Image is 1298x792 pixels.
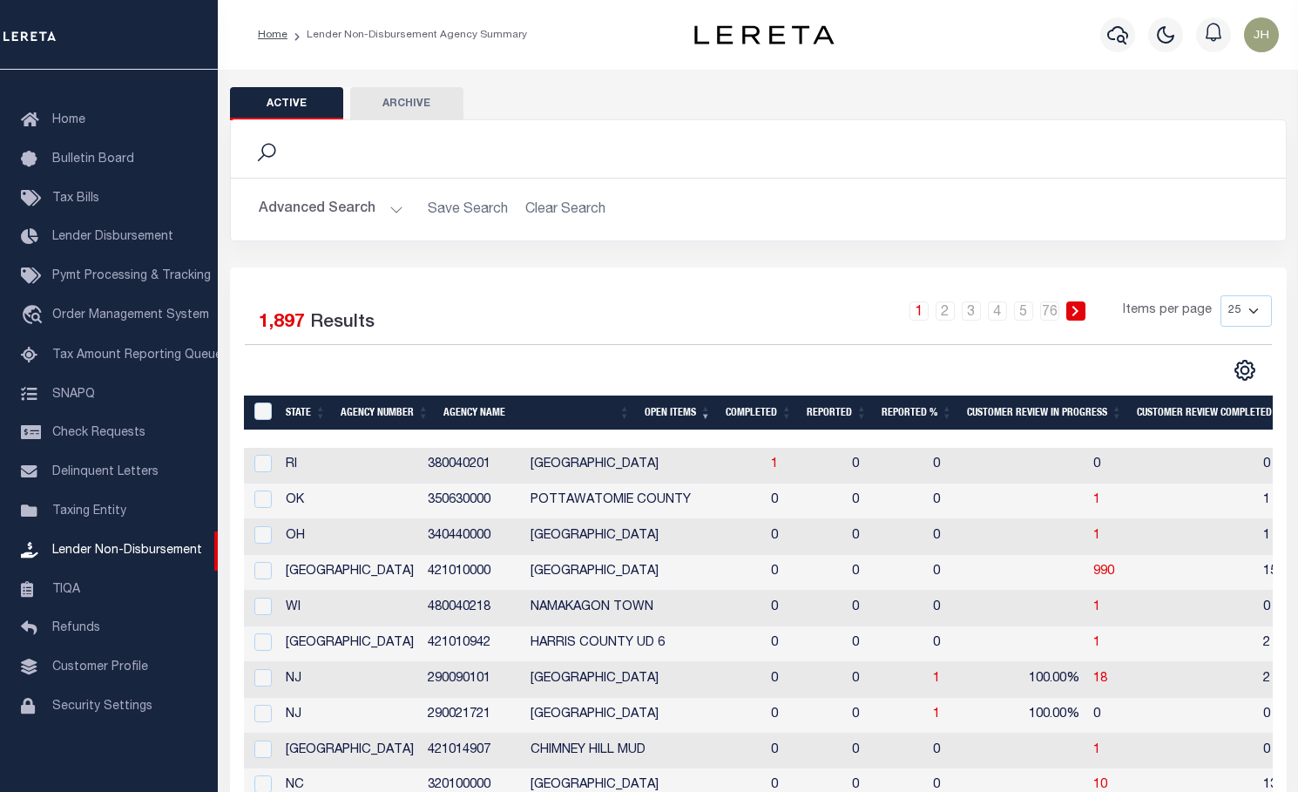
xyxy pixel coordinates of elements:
[1093,744,1100,756] a: 1
[421,734,524,769] td: 421014907
[52,545,202,557] span: Lender Non-Disbursement
[279,662,421,698] td: NJ
[52,583,80,595] span: TIQA
[764,484,845,519] td: 0
[926,734,1001,769] td: 0
[926,626,1001,662] td: 0
[1093,779,1107,791] a: 10
[845,555,926,591] td: 0
[52,466,159,478] span: Delinquent Letters
[845,734,926,769] td: 0
[279,698,421,734] td: NJ
[52,114,85,126] span: Home
[764,698,845,734] td: 0
[962,301,981,321] a: 3
[845,626,926,662] td: 0
[936,301,955,321] a: 2
[1086,448,1256,484] td: 0
[259,193,403,227] button: Advanced Search
[926,448,1001,484] td: 0
[845,591,926,626] td: 0
[421,519,524,555] td: 340440000
[52,153,134,166] span: Bulletin Board
[524,698,764,734] td: [GEOGRAPHIC_DATA]
[926,484,1001,519] td: 0
[421,662,524,698] td: 290090101
[421,555,524,591] td: 421010000
[764,555,845,591] td: 0
[52,622,100,634] span: Refunds
[279,519,421,555] td: OH
[524,734,764,769] td: CHIMNEY HILL MUD
[421,591,524,626] td: 480040218
[21,305,49,328] i: travel_explore
[1093,494,1100,506] a: 1
[638,396,719,431] th: Open Items: activate to sort column ascending
[1093,637,1100,649] span: 1
[1123,301,1212,321] span: Items per page
[1093,530,1100,542] a: 1
[258,30,287,40] a: Home
[771,458,778,470] a: 1
[279,448,421,484] td: RI
[764,734,845,769] td: 0
[926,591,1001,626] td: 0
[1086,698,1256,734] td: 0
[1244,17,1279,52] img: svg+xml;base64,PHN2ZyB4bWxucz0iaHR0cDovL3d3dy53My5vcmcvMjAwMC9zdmciIHBvaW50ZXItZXZlbnRzPSJub25lIi...
[279,591,421,626] td: WI
[719,396,800,431] th: Completed: activate to sort column ascending
[279,734,421,769] td: [GEOGRAPHIC_DATA]
[524,626,764,662] td: HARRIS COUNTY UD 6
[524,448,764,484] td: [GEOGRAPHIC_DATA]
[926,519,1001,555] td: 0
[52,231,173,243] span: Lender Disbursement
[279,555,421,591] td: [GEOGRAPHIC_DATA]
[933,673,940,685] a: 1
[1093,565,1114,578] a: 990
[52,661,148,674] span: Customer Profile
[524,484,764,519] td: POTTAWATOMIE COUNTY
[350,87,463,120] button: Archive
[933,708,940,721] a: 1
[845,448,926,484] td: 0
[845,662,926,698] td: 0
[845,519,926,555] td: 0
[1093,601,1100,613] a: 1
[1130,396,1295,431] th: Customer Review Completed: activate to sort column ascending
[875,396,960,431] th: Reported %: activate to sort column ascending
[1014,301,1033,321] a: 5
[845,484,926,519] td: 0
[764,626,845,662] td: 0
[279,396,334,431] th: State: activate to sort column ascending
[259,314,305,332] span: 1,897
[764,519,845,555] td: 0
[524,519,764,555] td: [GEOGRAPHIC_DATA]
[52,193,99,205] span: Tax Bills
[310,309,375,337] label: Results
[421,448,524,484] td: 380040201
[764,662,845,698] td: 0
[436,396,638,431] th: Agency Name: activate to sort column ascending
[694,25,834,44] img: logo-dark.svg
[1093,673,1107,685] a: 18
[1001,698,1086,734] td: 100.00%
[845,698,926,734] td: 0
[800,396,875,431] th: Reported: activate to sort column ascending
[524,662,764,698] td: [GEOGRAPHIC_DATA]
[52,427,145,439] span: Check Requests
[909,301,929,321] a: 1
[926,555,1001,591] td: 0
[1001,662,1086,698] td: 100.00%
[52,388,95,400] span: SNAPQ
[244,396,279,431] th: MBACode
[334,396,436,431] th: Agency Number: activate to sort column ascending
